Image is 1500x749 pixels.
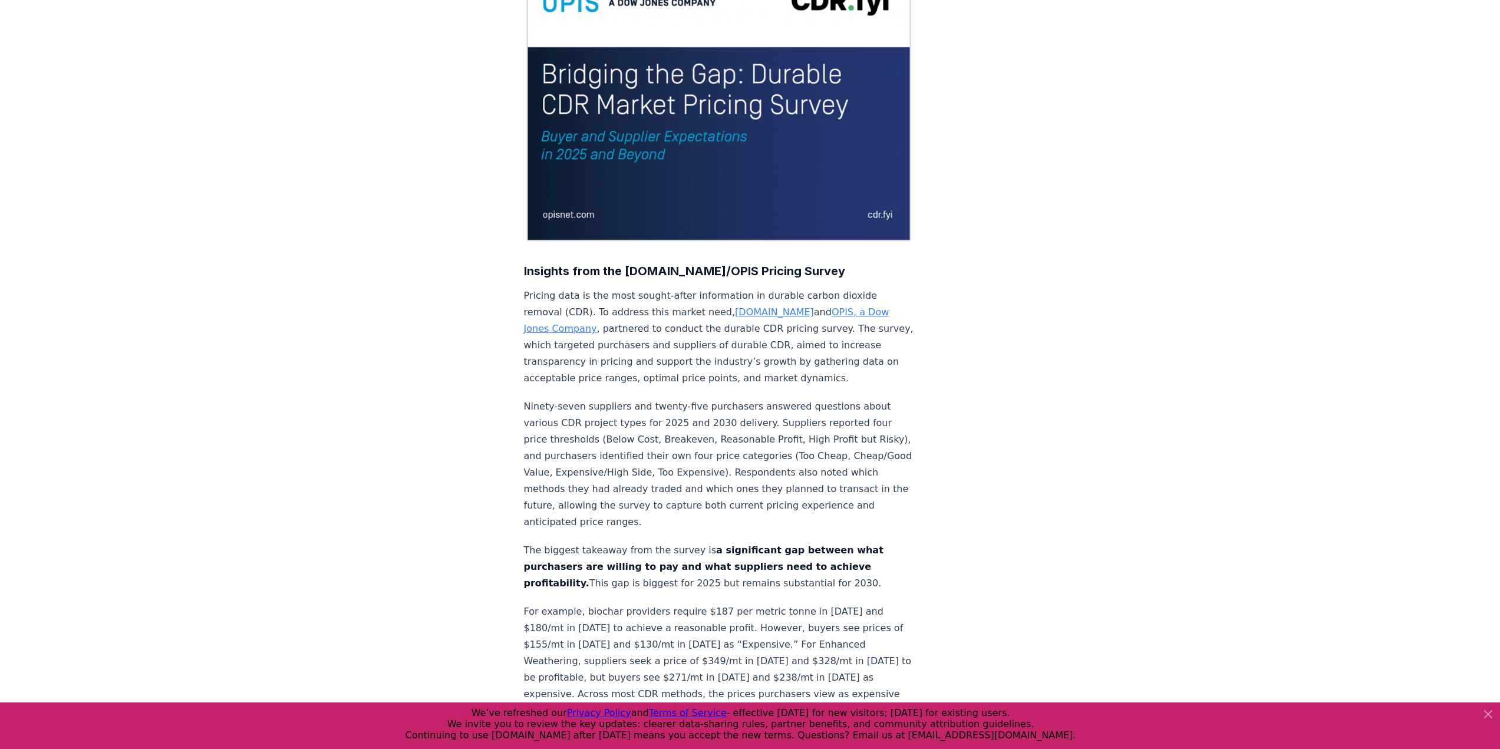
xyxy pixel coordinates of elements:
[524,545,883,589] strong: a significant gap between what purchasers are willing to pay and what suppliers need to achieve p...
[735,306,814,318] a: [DOMAIN_NAME]
[524,398,914,530] p: Ninety-seven suppliers and twenty-five purchasers answered questions about various CDR project ty...
[524,603,914,719] p: For example, biochar providers require $187 per metric tonne in [DATE] and $180/mt in [DATE] to a...
[524,542,914,592] p: The biggest takeaway from the survey is This gap is biggest for 2025 but remains substantial for ...
[524,264,845,278] strong: Insights from the [DOMAIN_NAME]/OPIS Pricing Survey
[524,288,914,387] p: Pricing data is the most sought-after information in durable carbon dioxide removal (CDR). To add...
